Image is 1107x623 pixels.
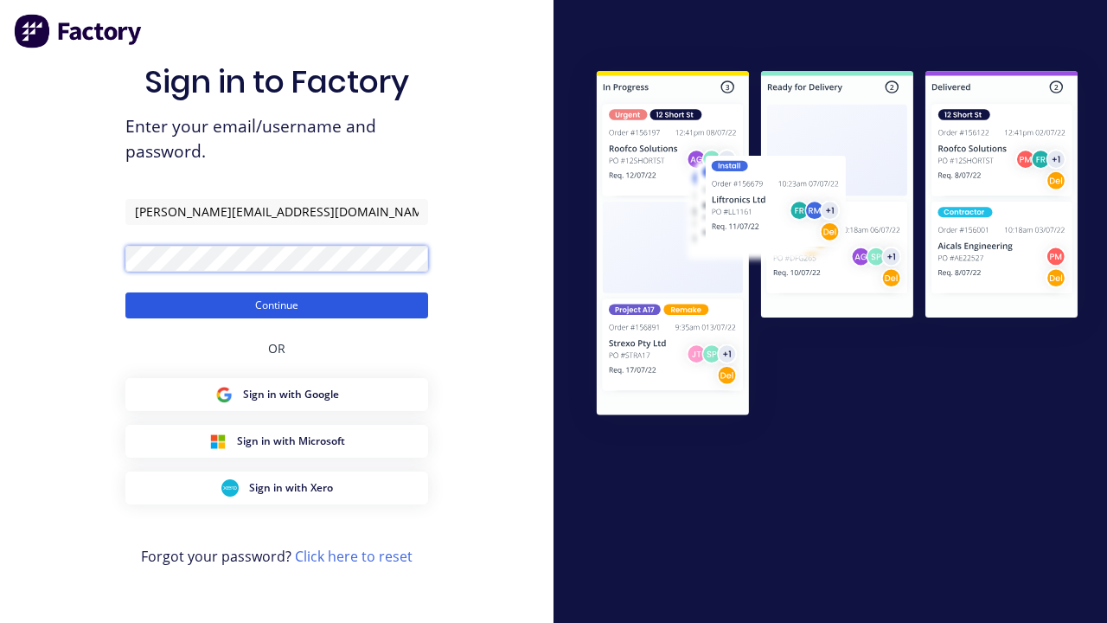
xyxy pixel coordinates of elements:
[237,434,345,449] span: Sign in with Microsoft
[125,292,428,318] button: Continue
[268,318,285,378] div: OR
[141,546,413,567] span: Forgot your password?
[249,480,333,496] span: Sign in with Xero
[125,114,428,164] span: Enter your email/username and password.
[125,199,428,225] input: Email/Username
[567,44,1107,446] img: Sign in
[125,472,428,504] button: Xero Sign inSign in with Xero
[215,386,233,403] img: Google Sign in
[125,425,428,458] button: Microsoft Sign inSign in with Microsoft
[144,63,409,100] h1: Sign in to Factory
[14,14,144,48] img: Factory
[221,479,239,497] img: Xero Sign in
[295,547,413,566] a: Click here to reset
[125,378,428,411] button: Google Sign inSign in with Google
[209,433,227,450] img: Microsoft Sign in
[243,387,339,402] span: Sign in with Google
